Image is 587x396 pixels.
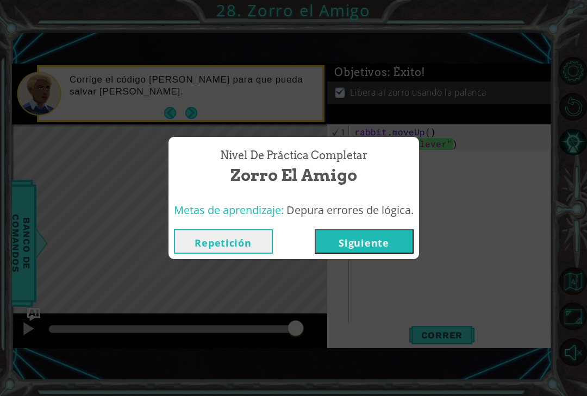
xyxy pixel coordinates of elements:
[286,203,414,217] span: Depura errores de lógica.
[315,229,414,254] button: Siguiente
[174,203,284,217] span: Metas de aprendizaje:
[230,164,357,187] span: Zorro el Amigo
[174,229,273,254] button: Repetición
[220,148,367,164] span: Nivel de Práctica Completar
